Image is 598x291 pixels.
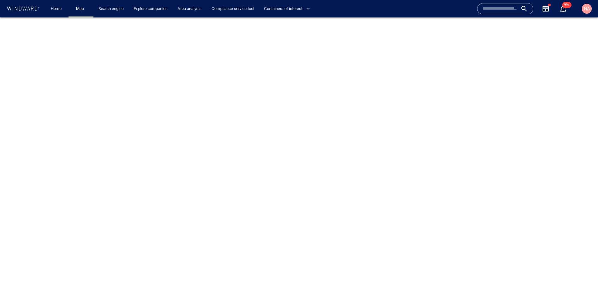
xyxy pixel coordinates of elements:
[264,5,310,12] span: Containers of interest
[131,3,170,14] a: Explore companies
[581,2,593,15] button: NA
[584,6,590,11] span: NA
[175,3,204,14] a: Area analysis
[48,3,64,14] a: Home
[559,5,567,12] div: Notification center
[262,3,315,14] button: Containers of interest
[572,263,593,286] iframe: Chat
[96,3,126,14] a: Search engine
[46,3,66,14] button: Home
[209,3,257,14] a: Compliance service tool
[71,3,91,14] button: Map
[556,1,571,16] button: 99+
[562,2,572,8] span: 99+
[74,3,88,14] a: Map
